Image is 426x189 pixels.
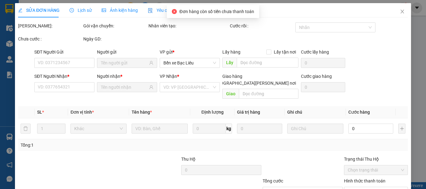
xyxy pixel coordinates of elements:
[287,124,343,134] input: Ghi Chú
[70,8,92,13] span: Lịch sử
[301,58,345,68] input: Cước lấy hàng
[222,50,240,54] span: Lấy hàng
[149,85,153,89] span: user
[263,178,283,183] span: Tổng cước
[160,74,177,79] span: VP Nhận
[237,110,260,115] span: Giá trị hàng
[97,73,157,80] div: Người nhận
[163,58,216,68] span: Bến xe Bạc Liêu
[18,22,82,29] div: [PERSON_NAME]:
[172,9,177,14] span: close-circle
[148,8,153,13] img: icon
[222,89,239,99] span: Giao
[239,89,298,99] input: Dọc đường
[70,8,74,12] span: clock-circle
[285,106,346,118] th: Ghi chú
[101,59,148,66] input: Tên người gửi
[37,110,42,115] span: SL
[97,49,157,55] div: Người gửi
[301,74,332,79] label: Cước giao hàng
[400,9,405,14] span: close
[348,165,404,175] span: Chọn trạng thái
[398,124,405,134] button: plus
[21,142,165,149] div: Tổng: 1
[148,22,229,29] div: Nhân viên tạo:
[348,110,370,115] span: Cước hàng
[201,110,223,115] span: Định lượng
[102,8,138,13] span: Ảnh kiện hàng
[222,58,237,68] span: Lấy
[18,35,82,42] div: Chưa cước :
[101,84,148,91] input: Tên người nhận
[160,49,220,55] div: VP gửi
[83,22,147,29] div: Gói vận chuyển:
[344,156,408,163] div: Trạng thái Thu Hộ
[344,178,385,183] label: Hình thức thanh toán
[301,82,345,92] input: Cước giao hàng
[394,3,411,21] button: Close
[132,124,188,134] input: VD: Bàn, Ghế
[18,8,60,13] span: SỬA ĐƠN HÀNG
[148,8,214,13] span: Yêu cầu xuất hóa đơn điện tử
[18,8,22,12] span: edit
[83,35,147,42] div: Ngày GD:
[102,8,106,12] span: picture
[70,110,94,115] span: Đơn vị tính
[74,124,123,133] span: Khác
[21,124,31,134] button: delete
[34,49,94,55] div: SĐT Người Gửi
[179,9,254,14] span: Đơn hàng còn số tiền chưa thanh toán
[181,157,195,162] span: Thu Hộ
[271,49,298,55] span: Lấy tận nơi
[149,61,153,65] span: user
[211,80,298,87] span: [GEOGRAPHIC_DATA][PERSON_NAME] nơi
[132,110,152,115] span: Tên hàng
[237,58,298,68] input: Dọc đường
[230,22,294,29] div: Cước rồi :
[237,124,282,134] input: 0
[34,73,94,80] div: SĐT Người Nhận
[226,124,232,134] span: kg
[222,74,242,79] span: Giao hàng
[301,50,329,54] label: Cước lấy hàng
